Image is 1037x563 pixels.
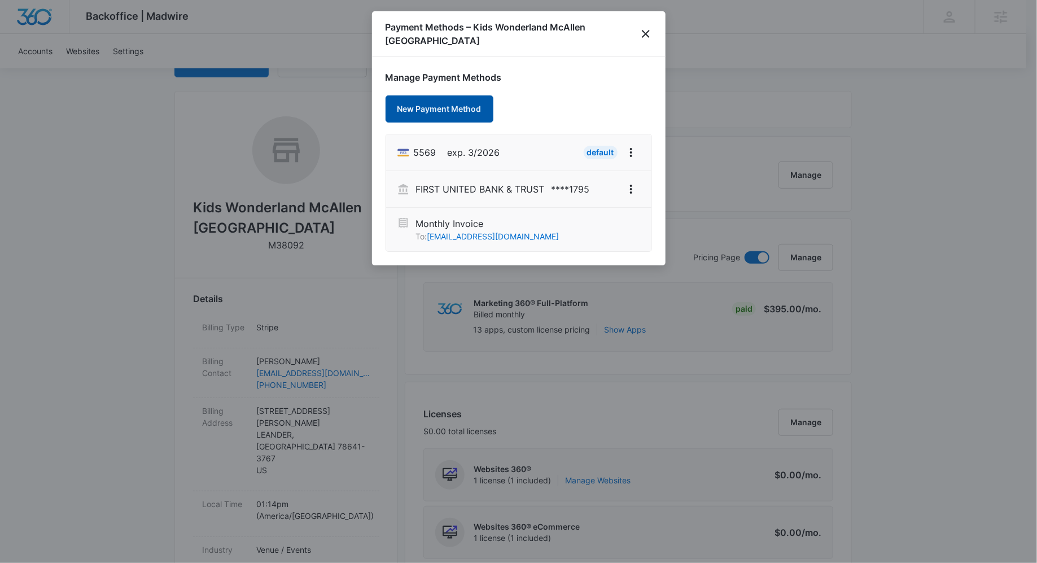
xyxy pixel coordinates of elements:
button: View More [622,180,640,198]
p: FIRST UNITED BANK & TRUST [416,182,545,196]
a: [EMAIL_ADDRESS][DOMAIN_NAME] [427,232,559,241]
h1: Payment Methods – Kids Wonderland McAllen [GEOGRAPHIC_DATA] [386,20,640,47]
p: Monthly Invoice [416,217,559,230]
h1: Manage Payment Methods [386,71,652,84]
button: View More [622,143,640,162]
span: exp. 3/2026 [448,146,500,159]
span: Visa ending with [414,146,436,159]
button: close [640,27,652,41]
button: New Payment Method [386,95,493,123]
p: To: [416,230,559,242]
div: Default [584,146,618,159]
